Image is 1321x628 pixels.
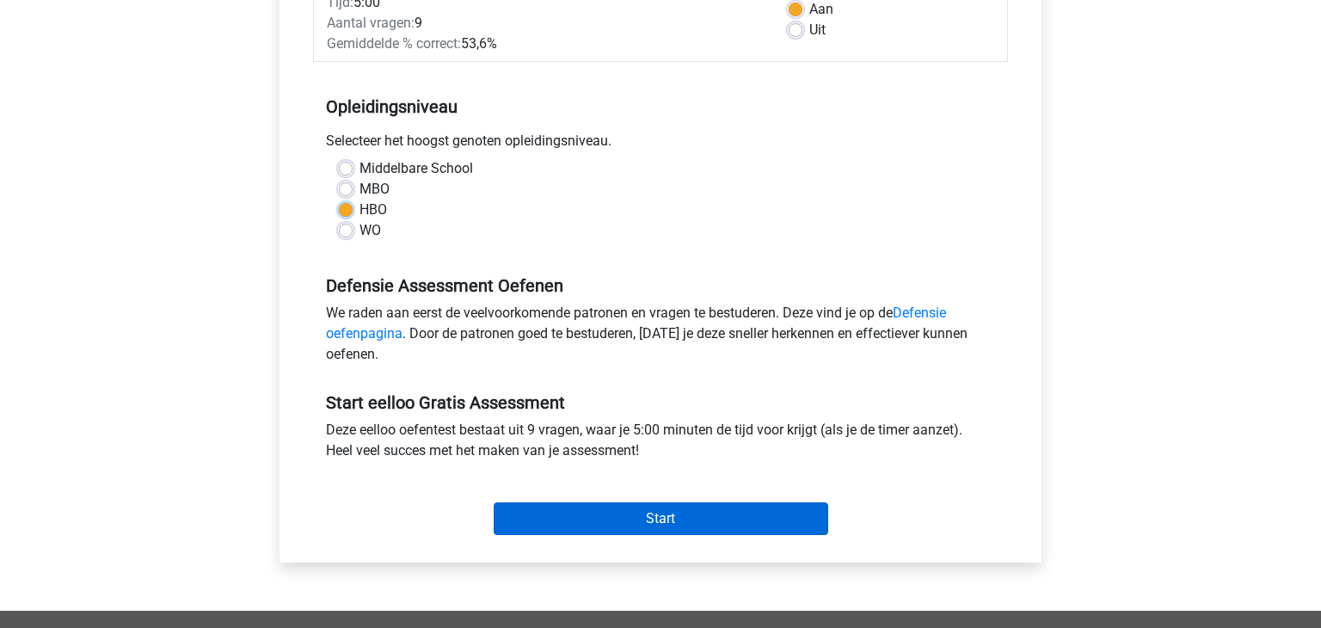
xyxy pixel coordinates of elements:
[314,34,776,54] div: 53,6%
[313,420,1008,468] div: Deze eelloo oefentest bestaat uit 9 vragen, waar je 5:00 minuten de tijd voor krijgt (als je de t...
[313,303,1008,372] div: We raden aan eerst de veelvoorkomende patronen en vragen te bestuderen. Deze vind je op de . Door...
[313,131,1008,158] div: Selecteer het hoogst genoten opleidingsniveau.
[326,392,995,413] h5: Start eelloo Gratis Assessment
[314,13,776,34] div: 9
[326,275,995,296] h5: Defensie Assessment Oefenen
[494,502,828,535] input: Start
[327,35,461,52] span: Gemiddelde % correct:
[359,200,387,220] label: HBO
[359,179,390,200] label: MBO
[359,220,381,241] label: WO
[326,89,995,124] h5: Opleidingsniveau
[359,158,473,179] label: Middelbare School
[809,20,826,40] label: Uit
[327,15,415,31] span: Aantal vragen:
